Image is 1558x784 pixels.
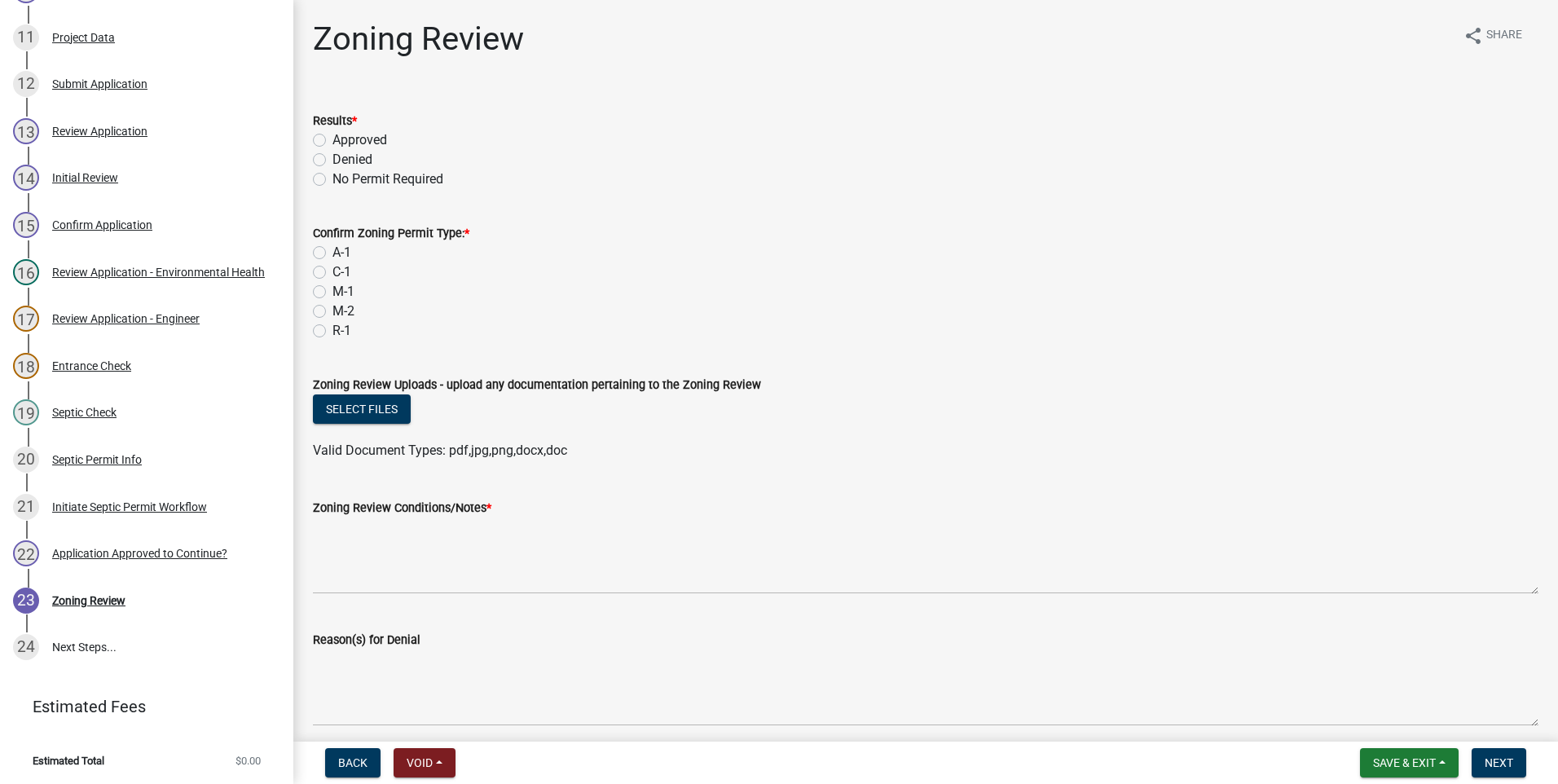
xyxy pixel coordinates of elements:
button: shareShare [1450,20,1535,51]
label: M-1 [332,282,354,302]
label: Zoning Review Conditions/Notes [313,503,491,514]
label: No Permit Required [332,170,443,189]
div: Zoning Review [52,595,125,606]
button: Save & Exit [1360,748,1459,777]
div: Initial Review [52,172,118,183]
label: Denied [332,150,372,170]
div: 21 [13,494,39,520]
span: Next [1485,756,1513,769]
button: Select files [313,394,411,424]
h1: Zoning Review [313,20,524,59]
label: A-1 [332,243,351,262]
div: 12 [13,71,39,97]
div: Review Application - Engineer [52,313,200,324]
label: M-2 [332,302,354,321]
div: 17 [13,306,39,332]
div: Septic Permit Info [52,454,142,465]
div: 11 [13,24,39,51]
label: Results [313,116,357,127]
div: Confirm Application [52,219,152,231]
span: Share [1486,26,1522,46]
div: 19 [13,399,39,425]
label: Zoning Review Uploads - upload any documentation pertaining to the Zoning Review [313,380,761,391]
div: Application Approved to Continue? [52,548,227,559]
a: Estimated Fees [13,690,267,723]
div: 24 [13,634,39,660]
span: Valid Document Types: pdf,jpg,png,docx,doc [313,443,567,458]
span: Void [407,756,433,769]
div: 14 [13,165,39,191]
div: Review Application [52,126,147,137]
div: Project Data [52,32,115,43]
span: Estimated Total [33,755,104,766]
span: Save & Exit [1373,756,1436,769]
div: Submit Application [52,78,147,90]
span: $0.00 [235,755,261,766]
label: Approved [332,130,387,150]
button: Back [325,748,381,777]
div: 23 [13,588,39,614]
button: Void [394,748,456,777]
label: Confirm Zoning Permit Type: [313,228,469,240]
div: Entrance Check [52,360,131,372]
div: Initiate Septic Permit Workflow [52,501,207,513]
div: 20 [13,447,39,473]
label: R-1 [332,321,351,341]
div: 16 [13,259,39,285]
div: Review Application - Environmental Health [52,266,265,278]
label: C-1 [332,262,351,282]
button: Next [1472,748,1526,777]
i: share [1463,26,1483,46]
div: 15 [13,212,39,238]
div: 18 [13,353,39,379]
div: 22 [13,540,39,566]
span: Back [338,756,367,769]
div: 13 [13,118,39,144]
label: Reason(s) for Denial [313,635,420,646]
div: Septic Check [52,407,117,418]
